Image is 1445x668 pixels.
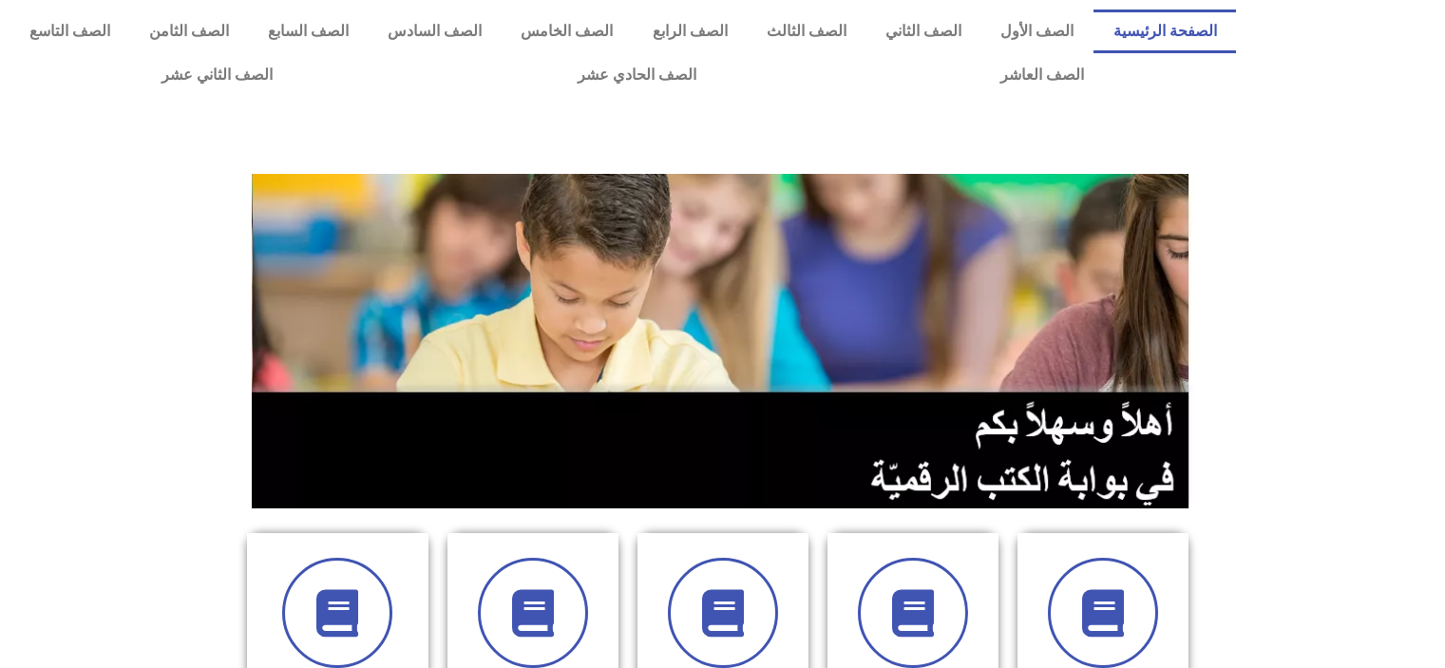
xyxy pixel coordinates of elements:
[1093,10,1236,53] a: الصفحة الرئيسية
[425,53,847,97] a: الصف الحادي عشر
[865,10,980,53] a: الصف الثاني
[747,10,865,53] a: الصف الثالث
[848,53,1236,97] a: الصف العاشر
[369,10,502,53] a: الصف السادس
[502,10,633,53] a: الصف الخامس
[633,10,747,53] a: الصف الرابع
[248,10,368,53] a: الصف السابع
[981,10,1093,53] a: الصف الأول
[10,10,129,53] a: الصف التاسع
[10,53,425,97] a: الصف الثاني عشر
[129,10,248,53] a: الصف الثامن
